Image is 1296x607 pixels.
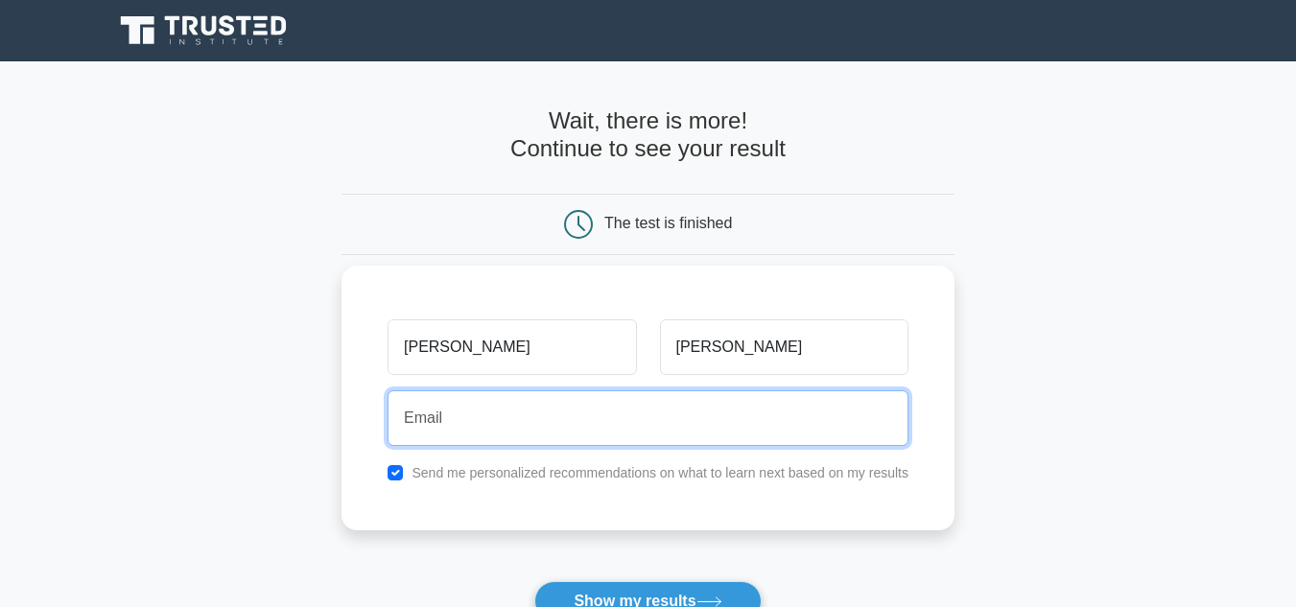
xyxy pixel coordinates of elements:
input: First name [388,319,636,375]
input: Email [388,390,908,446]
div: The test is finished [604,215,732,231]
input: Last name [660,319,908,375]
label: Send me personalized recommendations on what to learn next based on my results [412,465,908,480]
h4: Wait, there is more! Continue to see your result [342,107,954,163]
